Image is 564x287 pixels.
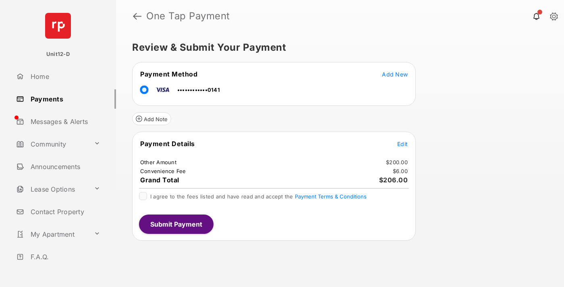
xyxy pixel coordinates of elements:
a: Announcements [13,157,116,176]
span: Edit [397,140,408,147]
span: $206.00 [379,176,408,184]
button: Submit Payment [139,215,214,234]
span: ••••••••••••0141 [177,87,220,93]
a: Messages & Alerts [13,112,116,131]
span: Payment Details [140,140,195,148]
a: Contact Property [13,202,116,221]
span: Add New [382,71,408,78]
td: $6.00 [392,167,408,175]
a: Community [13,134,91,154]
td: Convenience Fee [140,167,187,175]
button: Add New [382,70,408,78]
a: Lease Options [13,180,91,199]
strong: One Tap Payment [146,11,230,21]
a: F.A.Q. [13,247,116,266]
button: I agree to the fees listed and have read and accept the [295,193,367,200]
a: My Apartment [13,225,91,244]
button: Add Note [132,112,171,125]
img: svg+xml;base64,PHN2ZyB4bWxucz0iaHR0cDovL3d3dy53My5vcmcvMjAwMC9zdmciIHdpZHRoPSI2NCIgaGVpZ2h0PSI2NC... [45,13,71,39]
td: $200.00 [386,159,408,166]
p: Unit12-D [46,50,70,58]
button: Edit [397,140,408,148]
a: Payments [13,89,116,109]
span: Payment Method [140,70,197,78]
td: Other Amount [140,159,177,166]
span: Grand Total [140,176,179,184]
span: I agree to the fees listed and have read and accept the [150,193,367,200]
h5: Review & Submit Your Payment [132,43,541,52]
a: Home [13,67,116,86]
